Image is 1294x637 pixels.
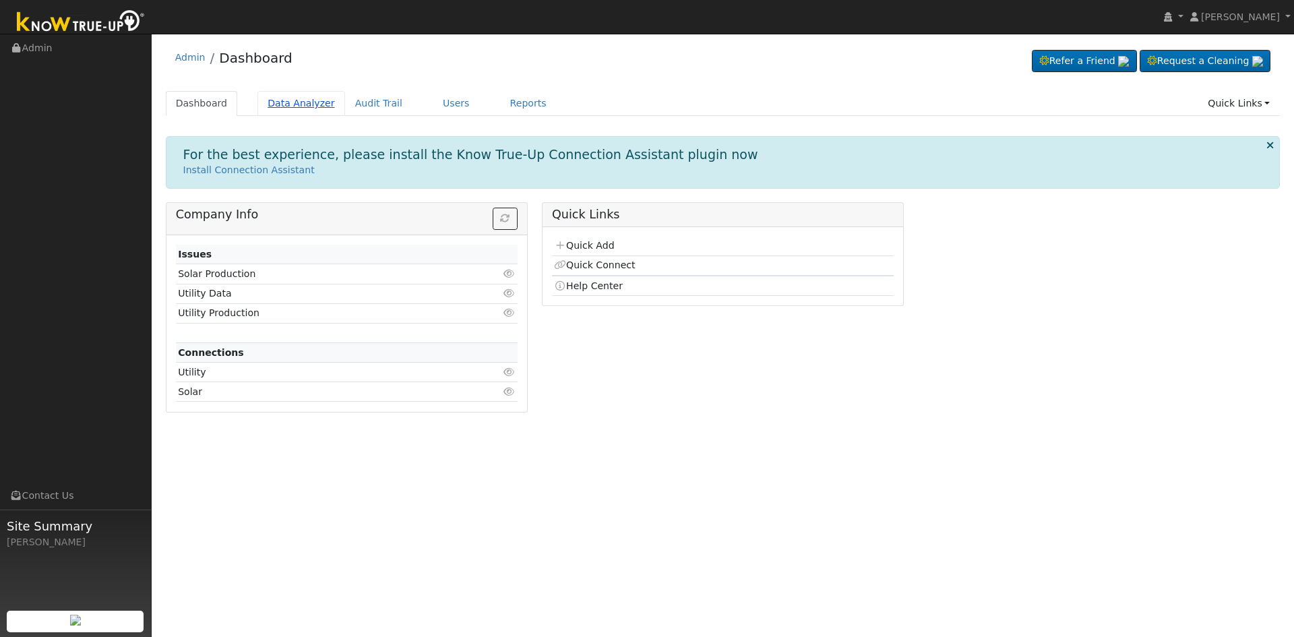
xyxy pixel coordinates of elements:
a: Quick Connect [554,260,635,270]
span: Site Summary [7,517,144,535]
a: Request a Cleaning [1140,50,1270,73]
td: Utility [176,363,462,382]
a: Quick Links [1198,91,1280,116]
a: Reports [500,91,557,116]
a: Audit Trail [345,91,412,116]
i: Click to view [503,289,516,298]
a: Quick Add [554,240,614,251]
strong: Connections [178,347,244,358]
i: Click to view [503,367,516,377]
a: Users [433,91,480,116]
td: Solar [176,382,462,402]
h5: Company Info [176,208,518,222]
i: Click to view [503,308,516,317]
span: [PERSON_NAME] [1201,11,1280,22]
a: Dashboard [166,91,238,116]
a: Refer a Friend [1032,50,1137,73]
img: Know True-Up [10,7,152,38]
h1: For the best experience, please install the Know True-Up Connection Assistant plugin now [183,147,758,162]
a: Install Connection Assistant [183,164,315,175]
i: Click to view [503,387,516,396]
td: Utility Data [176,284,462,303]
a: Admin [175,52,206,63]
h5: Quick Links [552,208,894,222]
a: Data Analyzer [257,91,345,116]
a: Help Center [554,280,623,291]
div: [PERSON_NAME] [7,535,144,549]
strong: Issues [178,249,212,260]
img: retrieve [1252,56,1263,67]
td: Utility Production [176,303,462,323]
a: Dashboard [219,50,292,66]
td: Solar Production [176,264,462,284]
img: retrieve [1118,56,1129,67]
i: Click to view [503,269,516,278]
img: retrieve [70,615,81,626]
